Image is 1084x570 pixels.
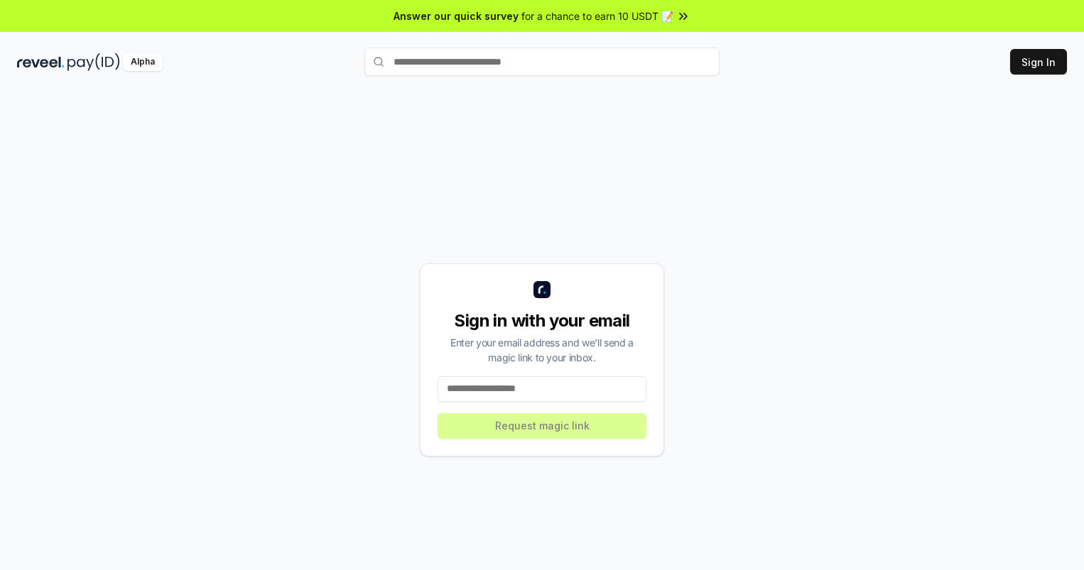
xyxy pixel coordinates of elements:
span: Answer our quick survey [394,9,519,23]
div: Enter your email address and we’ll send a magic link to your inbox. [438,335,646,365]
span: for a chance to earn 10 USDT 📝 [521,9,673,23]
img: reveel_dark [17,53,65,71]
div: Alpha [123,53,163,71]
button: Sign In [1010,49,1067,75]
img: pay_id [67,53,120,71]
div: Sign in with your email [438,309,646,332]
img: logo_small [533,281,551,298]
